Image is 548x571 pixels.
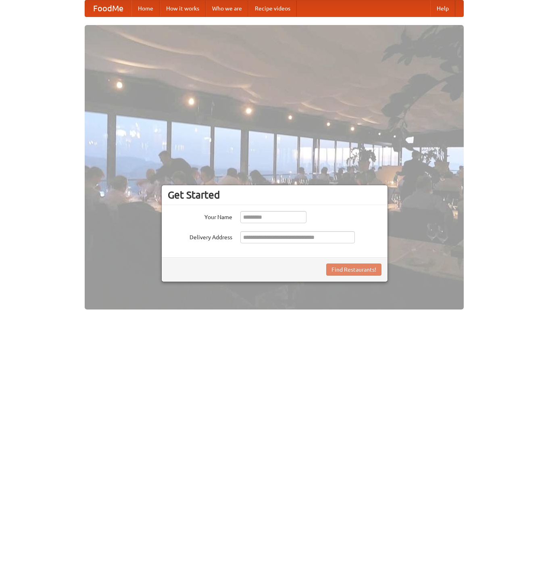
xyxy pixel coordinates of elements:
[168,211,232,221] label: Your Name
[168,231,232,241] label: Delivery Address
[168,189,381,201] h3: Get Started
[206,0,248,17] a: Who we are
[430,0,455,17] a: Help
[326,264,381,276] button: Find Restaurants!
[248,0,297,17] a: Recipe videos
[131,0,160,17] a: Home
[160,0,206,17] a: How it works
[85,0,131,17] a: FoodMe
